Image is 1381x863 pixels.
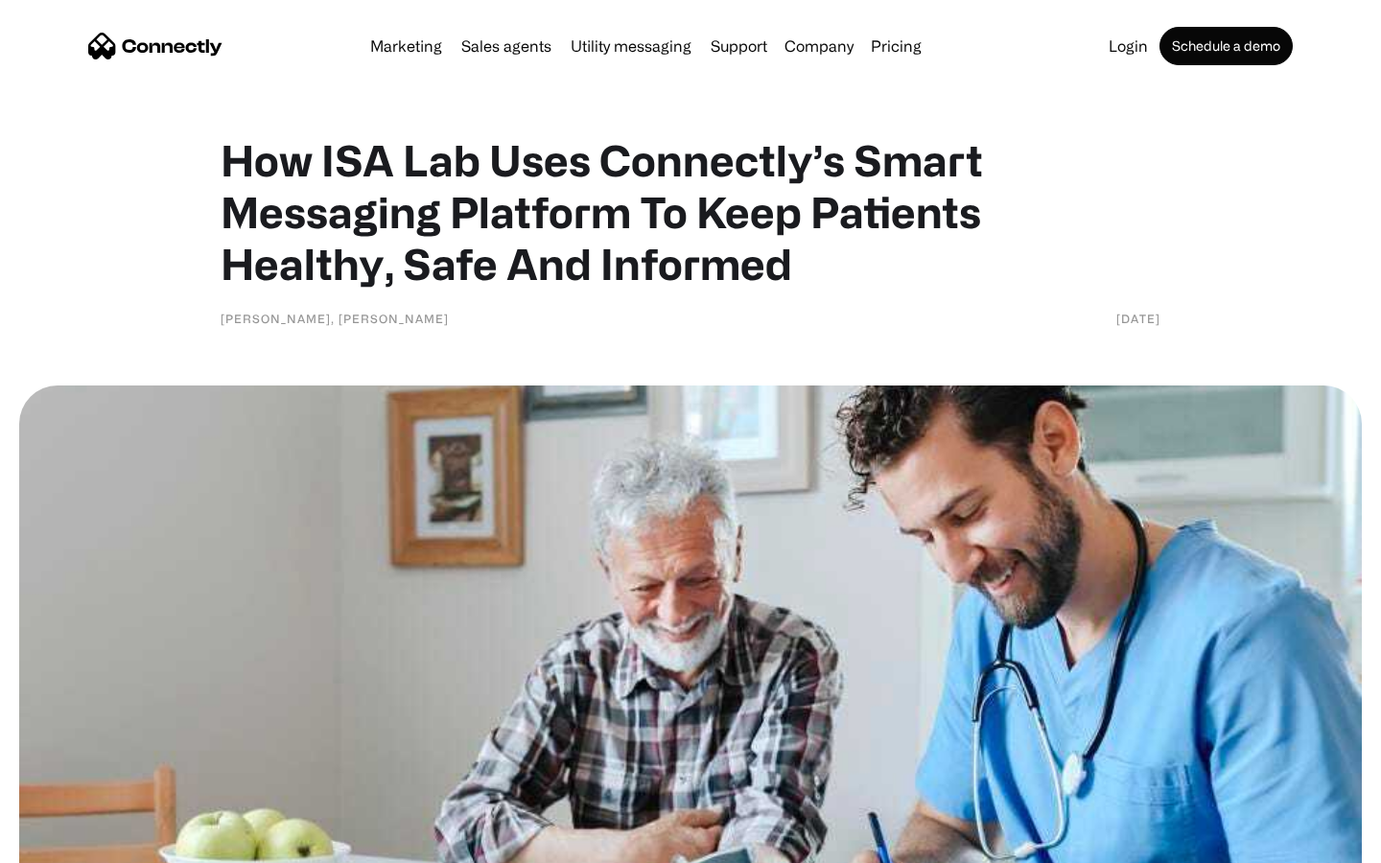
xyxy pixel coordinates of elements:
[19,829,115,856] aside: Language selected: English
[221,134,1160,290] h1: How ISA Lab Uses Connectly’s Smart Messaging Platform To Keep Patients Healthy, Safe And Informed
[563,38,699,54] a: Utility messaging
[784,33,854,59] div: Company
[221,309,449,328] div: [PERSON_NAME], [PERSON_NAME]
[1101,38,1156,54] a: Login
[1159,27,1293,65] a: Schedule a demo
[863,38,929,54] a: Pricing
[454,38,559,54] a: Sales agents
[703,38,775,54] a: Support
[1116,309,1160,328] div: [DATE]
[38,829,115,856] ul: Language list
[363,38,450,54] a: Marketing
